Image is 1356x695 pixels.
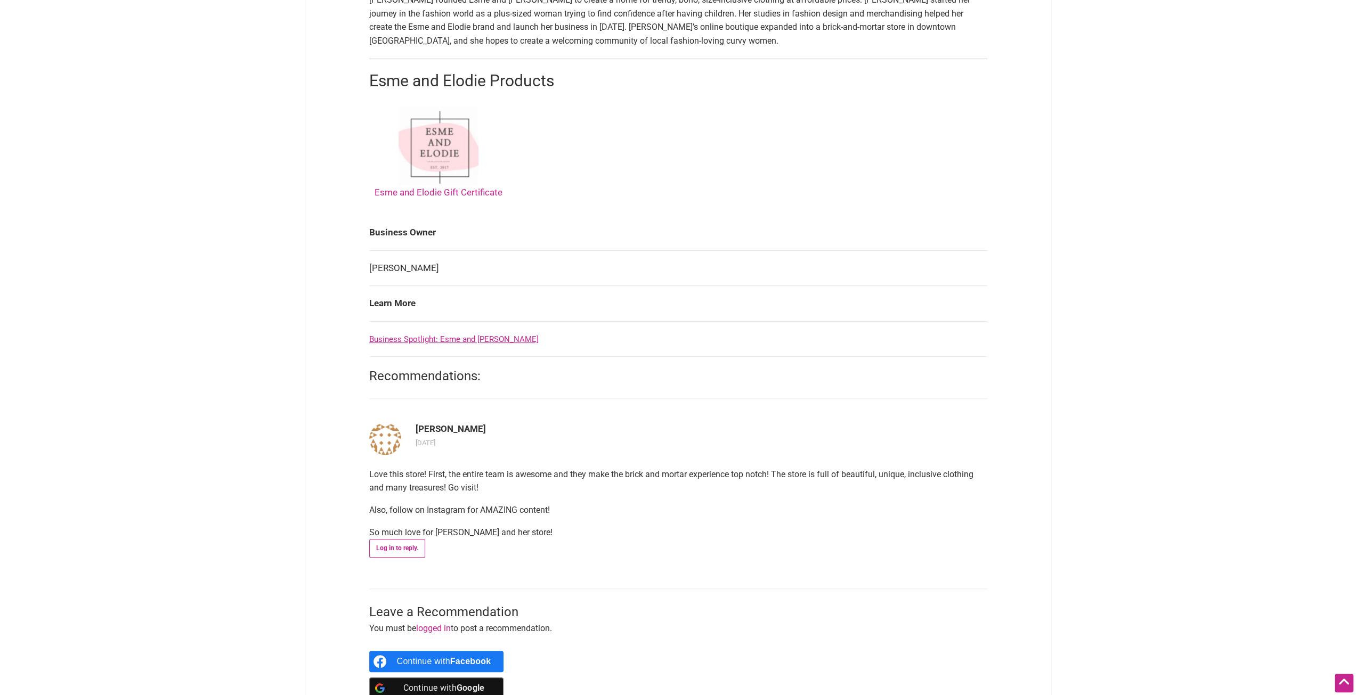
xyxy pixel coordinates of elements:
div: Scroll Back to Top [1335,674,1353,692]
b: Facebook [450,657,491,666]
a: logged in [416,623,451,633]
a: Esme and Elodie Gift Certificate [375,106,502,198]
p: You must be to post a recommendation. [369,622,987,635]
div: Continue with [397,651,491,672]
td: Learn More [369,286,987,322]
p: So much love for [PERSON_NAME] and her store! [369,526,987,539]
h3: Leave a Recommendation [369,603,987,622]
a: Business Spotlight: Esme and [PERSON_NAME] [369,334,539,344]
time: March 17, 2023 @ 4:26 pm [416,439,435,447]
td: [PERSON_NAME] [369,250,987,286]
a: [DATE] [416,439,435,447]
h2: Esme and Elodie Products [369,70,987,92]
b: Google [457,683,485,693]
p: Also, follow on Instagram for AMAZING content! [369,503,987,517]
a: Log in to reply. [369,539,425,557]
p: Love this store! First, the entire team is awesome and they make the brick and mortar experience ... [369,468,987,495]
td: Business Owner [369,215,987,250]
a: Continue with <b>Facebook</b> [369,651,504,672]
h2: Recommendations: [369,367,987,386]
b: [PERSON_NAME] [416,423,486,434]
